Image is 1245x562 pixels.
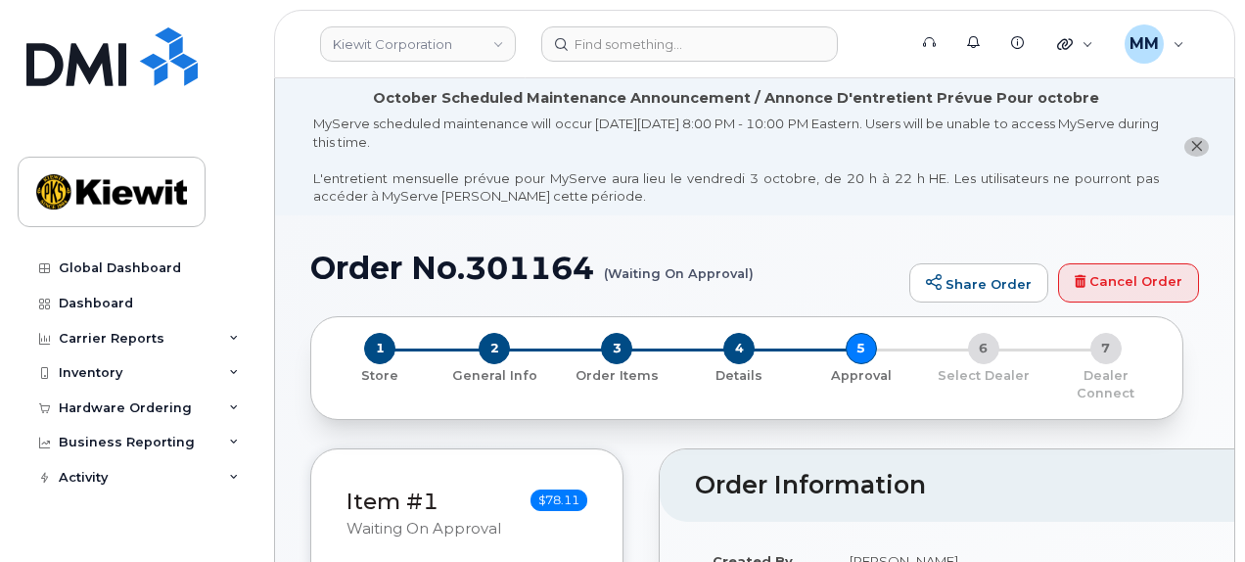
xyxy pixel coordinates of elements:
[346,488,438,515] a: Item #1
[346,520,501,538] small: Waiting On Approval
[604,251,754,281] small: (Waiting On Approval)
[686,367,793,385] p: Details
[1184,137,1209,158] button: close notification
[310,251,899,285] h1: Order No.301164
[601,333,632,364] span: 3
[564,367,670,385] p: Order Items
[723,333,755,364] span: 4
[479,333,510,364] span: 2
[909,263,1048,303] a: Share Order
[1058,263,1199,303] a: Cancel Order
[556,364,678,385] a: 3 Order Items
[441,367,548,385] p: General Info
[327,364,434,385] a: 1 Store
[434,364,556,385] a: 2 General Info
[530,490,587,511] span: $78.11
[364,333,395,364] span: 1
[678,364,801,385] a: 4 Details
[335,367,426,385] p: Store
[373,88,1099,109] div: October Scheduled Maintenance Announcement / Annonce D'entretient Prévue Pour octobre
[313,115,1159,206] div: MyServe scheduled maintenance will occur [DATE][DATE] 8:00 PM - 10:00 PM Eastern. Users will be u...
